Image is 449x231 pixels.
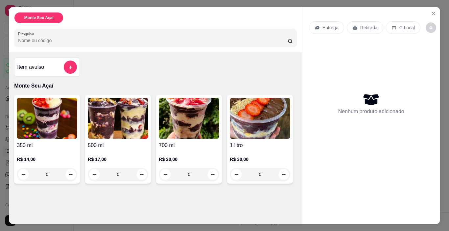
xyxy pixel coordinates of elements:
input: Pesquisa [18,37,288,44]
p: Entrega [322,24,339,31]
p: R$ 30,00 [230,156,290,163]
img: product-image [17,98,77,139]
p: C.Local [399,24,415,31]
p: R$ 20,00 [159,156,219,163]
img: product-image [88,98,148,139]
h4: 350 ml [17,141,77,149]
p: Monte Seu Açaí [24,15,54,20]
label: Pesquisa [18,31,36,37]
p: Nenhum produto adicionado [338,108,404,115]
h4: 1 litro [230,141,290,149]
button: Close [428,8,439,19]
button: decrease-product-quantity [426,22,436,33]
p: R$ 17,00 [88,156,148,163]
h4: 700 ml [159,141,219,149]
img: product-image [159,98,219,139]
p: Retirada [360,24,378,31]
button: add-separate-item [64,61,77,74]
h4: Item avulso [17,63,44,71]
p: Monte Seu Açaí [14,82,296,90]
h4: 500 ml [88,141,148,149]
img: product-image [230,98,290,139]
p: R$ 14,00 [17,156,77,163]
